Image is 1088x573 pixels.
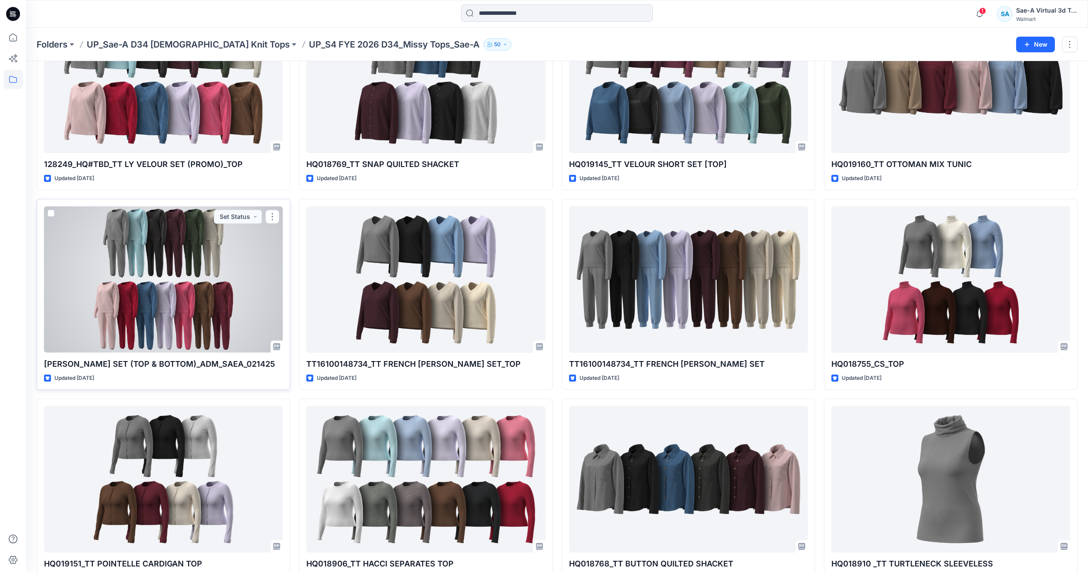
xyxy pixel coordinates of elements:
[44,358,283,370] p: [PERSON_NAME] SET (TOP & BOTTOM)_ADM_SAEA_021425
[1016,16,1077,22] div: Walmart
[44,206,283,352] a: LY VELOUR SET (TOP & BOTTOM)_ADM_SAEA_021425
[1016,5,1077,16] div: Sae-A Virtual 3d Team
[44,558,283,570] p: HQ019151_TT POINTELLE CARDIGAN TOP
[569,7,808,153] a: HQ019145_TT VELOUR SHORT SET [TOP]
[309,38,480,51] p: UP_S4 FYE 2026 D34_Missy Tops_Sae-A
[306,558,545,570] p: HQ018906_TT HACCI SEPARATES TOP
[306,358,545,370] p: TT16100148734_TT FRENCH [PERSON_NAME] SET_TOP
[569,558,808,570] p: HQ018768_TT BUTTON QUILTED SHACKET
[831,406,1070,552] a: HQ018910 _TT TURTLENECK SLEEVELESS
[54,174,94,183] p: Updated [DATE]
[831,158,1070,171] p: HQ019160_TT OTTOMAN MIX TUNIC
[483,38,512,51] button: 50
[306,406,545,552] a: HQ018906_TT HACCI SEPARATES TOP
[569,158,808,171] p: HQ019145_TT VELOUR SHORT SET [TOP]
[44,158,283,171] p: 128249_HQ#TBD_TT LY VELOUR SET (PROMO)_TOP
[44,7,283,153] a: 128249_HQ#TBD_TT LY VELOUR SET (PROMO)_TOP
[979,7,986,14] span: 1
[44,406,283,552] a: HQ019151_TT POINTELLE CARDIGAN TOP
[1016,37,1055,52] button: New
[306,206,545,352] a: TT16100148734_TT FRENCH TERRY SET_TOP
[54,374,94,383] p: Updated [DATE]
[997,6,1013,22] div: SA
[317,174,356,183] p: Updated [DATE]
[306,158,545,171] p: HQ018769_TT SNAP QUILTED SHACKET
[569,358,808,370] p: TT16100148734_TT FRENCH [PERSON_NAME] SET
[842,174,881,183] p: Updated [DATE]
[317,374,356,383] p: Updated [DATE]
[494,40,501,49] p: 50
[87,38,290,51] a: UP_Sae-A D34 [DEMOGRAPHIC_DATA] Knit Tops
[831,358,1070,370] p: HQ018755_CS_TOP
[37,38,68,51] a: Folders
[831,206,1070,352] a: HQ018755_CS_TOP
[580,174,619,183] p: Updated [DATE]
[580,374,619,383] p: Updated [DATE]
[842,374,881,383] p: Updated [DATE]
[569,406,808,552] a: HQ018768_TT BUTTON QUILTED SHACKET
[831,7,1070,153] a: HQ019160_TT OTTOMAN MIX TUNIC
[831,558,1070,570] p: HQ018910 _TT TURTLENECK SLEEVELESS
[306,7,545,153] a: HQ018769_TT SNAP QUILTED SHACKET
[569,206,808,352] a: TT16100148734_TT FRENCH TERRY SET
